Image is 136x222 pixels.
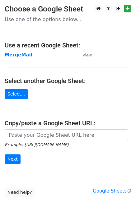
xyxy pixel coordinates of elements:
a: Need help? [5,188,35,197]
p: Use one of the options below... [5,16,131,23]
a: Google Sheets [93,188,131,194]
h3: Choose a Google Sheet [5,5,131,14]
small: View [82,53,92,57]
a: Select... [5,89,28,99]
h4: Copy/paste a Google Sheet URL: [5,119,131,127]
a: MergeMail [5,52,32,58]
input: Paste your Google Sheet URL here [5,129,128,141]
input: Next [5,154,21,164]
small: Example: [URL][DOMAIN_NAME] [5,142,68,147]
h4: Select another Google Sheet: [5,77,131,85]
a: View [76,52,92,58]
h4: Use a recent Google Sheet: [5,42,131,49]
